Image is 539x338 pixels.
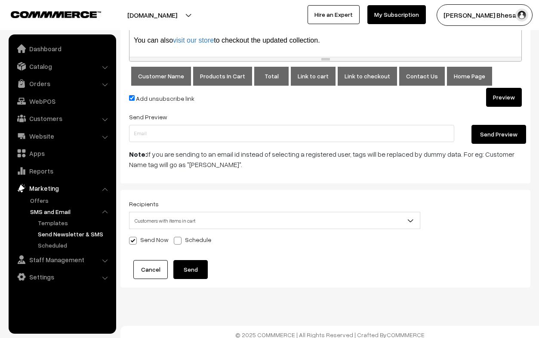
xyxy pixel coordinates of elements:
[11,111,113,126] a: Customers
[129,112,167,121] label: Send Preview
[129,150,147,158] b: Note:
[11,269,113,285] a: Settings
[36,229,113,239] a: Send Newsletter & SMS
[28,196,113,205] a: Offers
[193,67,252,86] button: Products In Cart
[399,67,445,86] button: Contact Us
[129,125,454,142] input: Email
[11,163,113,179] a: Reports
[471,125,526,144] button: Send Preview
[36,241,113,250] a: Scheduled
[367,5,426,24] a: My Subscription
[11,128,113,144] a: Website
[173,37,214,44] a: visit our store
[11,59,113,74] a: Catalog
[515,9,528,22] img: user
[11,180,113,196] a: Marketing
[11,9,86,19] a: COMMMERCE
[36,218,113,227] a: Templates
[129,212,420,229] span: Customers with items in cart
[11,76,113,91] a: Orders
[11,41,113,56] a: Dashboard
[11,93,113,109] a: WebPOS
[129,150,514,169] span: If you are sending to an email id instead of selecting a registered user, tags will be replaced b...
[129,213,420,228] span: Customers with items in cart
[173,260,208,279] button: Send
[136,94,194,103] label: Add unsubscribe link
[133,260,168,279] a: Cancel
[486,88,522,107] button: Preview
[129,235,169,244] label: Send Now
[131,67,191,86] button: Customer Name
[291,67,336,86] button: Link to cart
[134,35,517,46] p: You can also to checkout the updated collection.
[11,146,113,161] a: Apps
[28,207,113,216] a: SMS and Email
[437,4,533,26] button: [PERSON_NAME] Bhesani…
[11,252,113,267] a: Staff Management
[97,4,207,26] button: [DOMAIN_NAME]
[447,67,492,86] button: Home Page
[129,57,521,61] div: resize
[254,67,289,86] button: Total
[174,235,211,244] label: Schedule
[308,5,360,24] a: Hire an Expert
[129,199,159,208] label: Recipients
[338,67,397,86] button: Link to checkout
[11,11,101,18] img: COMMMERCE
